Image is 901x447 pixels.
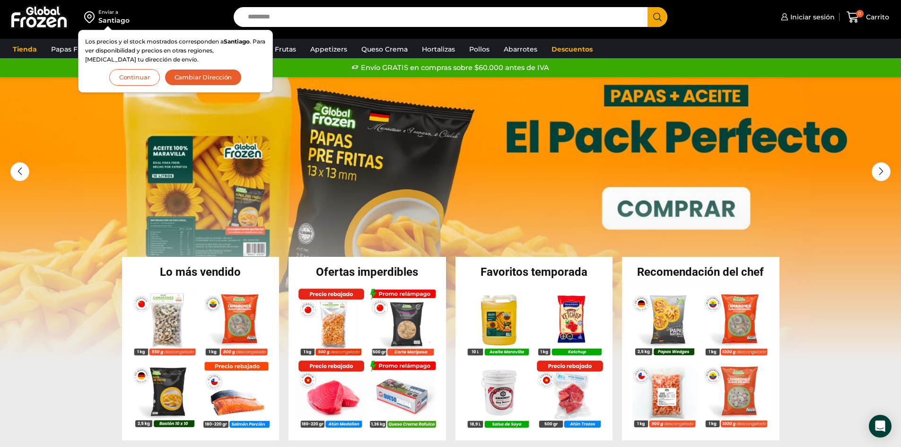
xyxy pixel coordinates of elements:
[306,40,352,58] a: Appetizers
[499,40,542,58] a: Abarrotes
[622,266,779,278] h2: Recomendación del chef
[165,69,242,86] button: Cambiar Dirección
[8,40,42,58] a: Tienda
[844,6,892,28] a: 0 Carrito
[856,10,864,18] span: 0
[464,40,494,58] a: Pollos
[289,266,446,278] h2: Ofertas imperdibles
[98,9,130,16] div: Enviar a
[788,12,835,22] span: Iniciar sesión
[357,40,412,58] a: Queso Crema
[455,266,613,278] h2: Favoritos temporada
[84,9,98,25] img: address-field-icon.svg
[85,37,266,64] p: Los precios y el stock mostrados corresponden a . Para ver disponibilidad y precios en otras regi...
[779,8,835,26] a: Iniciar sesión
[109,69,160,86] button: Continuar
[46,40,97,58] a: Papas Fritas
[647,7,667,27] button: Search button
[10,162,29,181] div: Previous slide
[98,16,130,25] div: Santiago
[864,12,889,22] span: Carrito
[547,40,597,58] a: Descuentos
[872,162,891,181] div: Next slide
[417,40,460,58] a: Hortalizas
[122,266,280,278] h2: Lo más vendido
[869,415,892,438] div: Open Intercom Messenger
[224,38,250,45] strong: Santiago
